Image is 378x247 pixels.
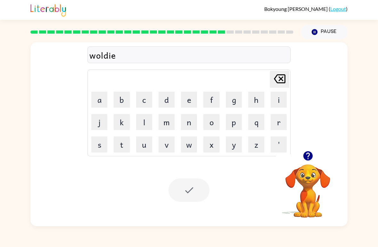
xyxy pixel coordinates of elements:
[114,114,130,130] button: k
[114,92,130,108] button: b
[91,136,107,152] button: s
[248,114,264,130] button: q
[159,92,175,108] button: d
[248,92,264,108] button: h
[248,136,264,152] button: z
[91,114,107,130] button: j
[203,92,219,108] button: f
[264,6,348,12] div: ( )
[271,136,287,152] button: '
[136,136,152,152] button: u
[91,92,107,108] button: a
[203,114,219,130] button: o
[226,136,242,152] button: y
[159,114,175,130] button: m
[181,114,197,130] button: n
[181,136,197,152] button: w
[181,92,197,108] button: e
[226,114,242,130] button: p
[330,6,346,12] a: Logout
[136,114,152,130] button: l
[30,3,66,17] img: Literably
[271,114,287,130] button: r
[264,6,329,12] span: Bokyoung [PERSON_NAME]
[203,136,219,152] button: x
[276,154,340,218] video: Your browser must support playing .mp4 files to use Literably. Please try using another browser.
[301,25,348,39] button: Pause
[226,92,242,108] button: g
[159,136,175,152] button: v
[114,136,130,152] button: t
[89,48,289,62] div: woldie
[136,92,152,108] button: c
[271,92,287,108] button: i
